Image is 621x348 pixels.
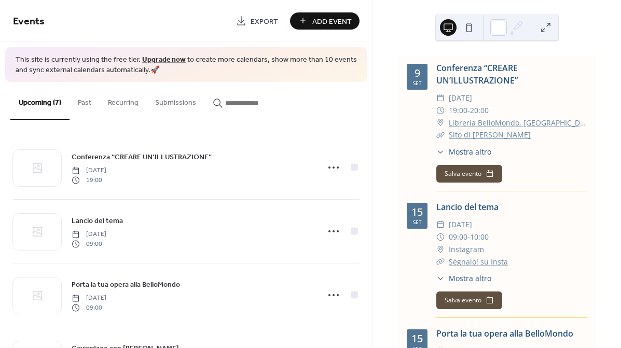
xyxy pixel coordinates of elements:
button: ​Mostra altro [436,273,491,284]
a: Conferenza “CREARE UN’ILLUSTRAZIONE” [72,151,212,163]
span: 19:00 [72,175,106,185]
div: ​ [436,218,445,231]
button: Upcoming (7) [10,82,70,120]
a: Export [228,12,286,30]
button: Past [70,82,100,119]
span: - [467,104,470,117]
span: [DATE] [449,92,472,104]
span: - [467,231,470,243]
div: ​ [436,104,445,117]
a: Lancio del tema [436,201,499,213]
span: 19:00 [449,104,467,117]
button: Salva evento [436,165,502,183]
div: ​ [436,146,445,157]
a: Lancio del tema [72,215,123,227]
span: 09:00 [449,231,467,243]
a: Ségnalo! su Insta [449,257,508,267]
button: Salva evento [436,291,502,309]
button: Recurring [100,82,147,119]
div: ​ [436,129,445,141]
span: This site is currently using the free tier. to create more calendars, show more than 10 events an... [16,55,357,75]
span: Mostra altro [449,146,491,157]
div: ​ [436,231,445,243]
a: Conferenza “CREARE UN’ILLUSTRAZIONE” [436,62,518,86]
span: [DATE] [72,294,106,303]
div: 15 [411,333,423,344]
span: Mostra altro [449,273,491,284]
span: 20:00 [470,104,489,117]
span: 09:00 [72,239,106,248]
a: Sito di [PERSON_NAME] [449,130,531,140]
span: Instagram [449,243,484,256]
a: Libreria BelloMondo, [GEOGRAPHIC_DATA] [449,117,587,129]
span: [DATE] [72,166,106,175]
div: set [413,80,422,86]
div: ​ [436,256,445,268]
div: 9 [415,68,420,78]
div: ​ [436,117,445,129]
div: ​ [436,92,445,104]
button: ​Mostra altro [436,146,491,157]
span: [DATE] [72,230,106,239]
a: Upgrade now [142,53,186,67]
div: 15 [411,207,423,217]
a: Porta la tua opera alla BelloMondo [72,279,180,290]
div: ​ [436,273,445,284]
span: 10:00 [470,231,489,243]
span: Events [13,11,45,32]
span: Lancio del tema [72,216,123,227]
div: set [413,219,422,225]
button: Submissions [147,82,204,119]
span: Porta la tua opera alla BelloMondo [72,280,180,290]
span: Add Event [312,16,352,27]
button: Add Event [290,12,360,30]
div: ​ [436,243,445,256]
span: Conferenza “CREARE UN’ILLUSTRAZIONE” [72,152,212,163]
div: Porta la tua opera alla BelloMondo [436,327,587,340]
span: [DATE] [449,218,472,231]
span: Export [251,16,278,27]
span: 09:00 [72,303,106,312]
